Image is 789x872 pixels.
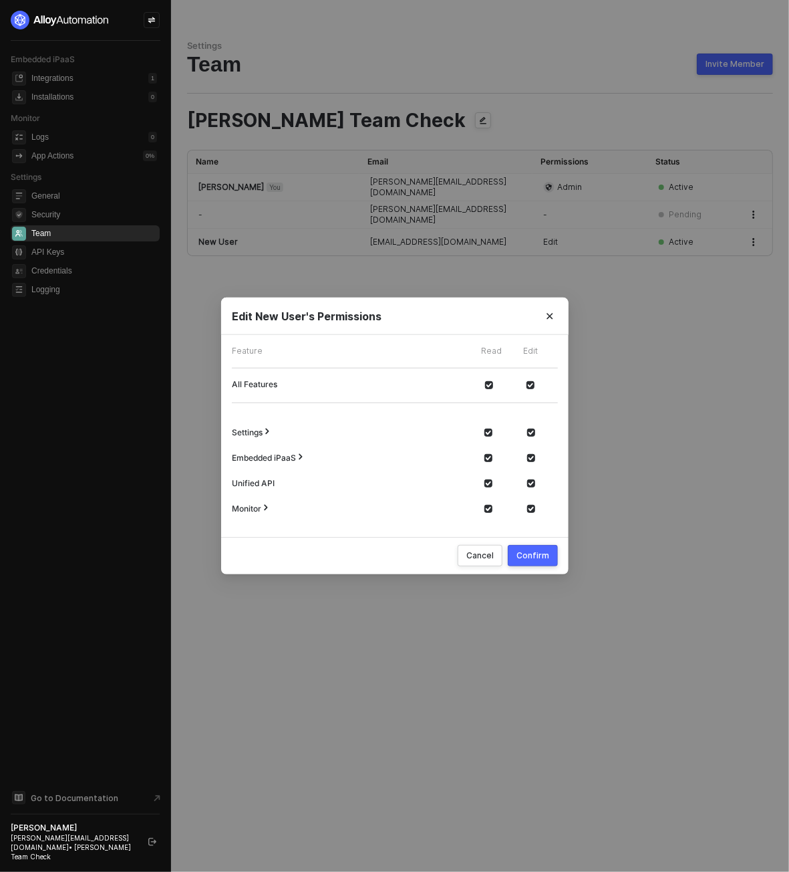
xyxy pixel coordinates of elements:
[669,182,694,193] div: Active
[148,16,156,24] span: icon-swap
[12,130,26,144] span: icon-logs
[148,92,157,102] div: 0
[31,263,157,279] span: Credentials
[187,111,466,130] span: [PERSON_NAME] Team Check
[31,73,73,84] div: Integrations
[187,40,773,51] div: Settings
[669,237,694,247] div: Active
[481,346,502,356] span: Read
[232,379,277,389] span: All Features
[12,149,26,163] span: icon-app-actions
[198,182,349,193] div: [PERSON_NAME]
[11,54,75,64] span: Embedded iPaaS
[31,792,118,804] span: Go to Documentation
[532,150,648,174] th: Permissions
[187,51,773,77] div: Team
[232,425,558,450] div: Settingsicon-expand-arrow
[11,113,40,123] span: Monitor
[543,237,637,247] div: Edit
[31,132,49,143] div: Logs
[458,545,502,566] button: Cancel
[150,792,164,805] span: document-arrow
[516,550,549,561] div: Confirm
[522,346,537,356] span: Edit
[11,823,136,833] div: [PERSON_NAME]
[705,59,764,70] div: Invite Member
[31,92,73,103] div: Installations
[31,282,157,298] span: Logging
[148,132,157,142] div: 0
[543,182,555,193] span: icon-admin
[11,172,41,182] span: Settings
[263,427,272,436] span: icon-expand-arrow
[31,225,157,241] span: Team
[232,475,558,501] div: Unified API
[12,227,26,241] span: team
[466,550,494,561] div: Cancel
[557,182,582,193] span: Admin
[11,11,160,29] a: logo
[12,189,26,203] span: general
[697,53,773,75] button: Invite Member
[31,188,157,204] span: General
[148,73,157,84] div: 1
[11,11,110,29] img: logo
[261,503,271,512] span: icon-expand-arrow
[31,207,157,223] span: Security
[12,208,26,222] span: security
[359,201,532,229] td: [PERSON_NAME][EMAIL_ADDRESS][DOMAIN_NAME]
[531,298,569,335] button: Close
[12,90,26,104] span: installations
[543,209,637,220] div: -
[648,150,735,174] th: Status
[188,150,359,174] th: Name
[31,244,157,260] span: API Keys
[359,150,532,174] th: Email
[12,72,26,86] span: integrations
[359,229,532,255] td: [EMAIL_ADDRESS][DOMAIN_NAME]
[232,453,296,463] span: Embedded iPaaS
[148,838,156,846] span: logout
[12,264,26,278] span: credentials
[232,501,558,526] div: Monitoricon-expand-arrow
[198,237,349,247] div: New User
[143,150,157,161] div: 0 %
[232,427,263,437] span: Settings
[232,504,261,514] span: Monitor
[31,150,73,162] div: App Actions
[296,452,305,461] span: icon-expand-arrow
[11,833,136,861] div: [PERSON_NAME][EMAIL_ADDRESS][DOMAIN_NAME] • [PERSON_NAME] Team Check
[12,245,26,259] span: api-key
[232,310,558,324] div: Edit New User's Permissions
[471,110,495,134] span: icon-edit-team
[359,174,532,201] td: [PERSON_NAME][EMAIL_ADDRESS][DOMAIN_NAME]
[232,478,275,488] span: Unified API
[267,183,283,192] span: You
[12,791,25,804] span: documentation
[11,790,160,806] a: Knowledge Base
[232,450,558,475] div: Embedded iPaaSicon-expand-arrow
[198,209,349,220] div: -
[508,545,558,566] button: Confirm
[12,283,26,297] span: logging
[232,346,263,356] span: Feature
[669,209,702,220] div: Pending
